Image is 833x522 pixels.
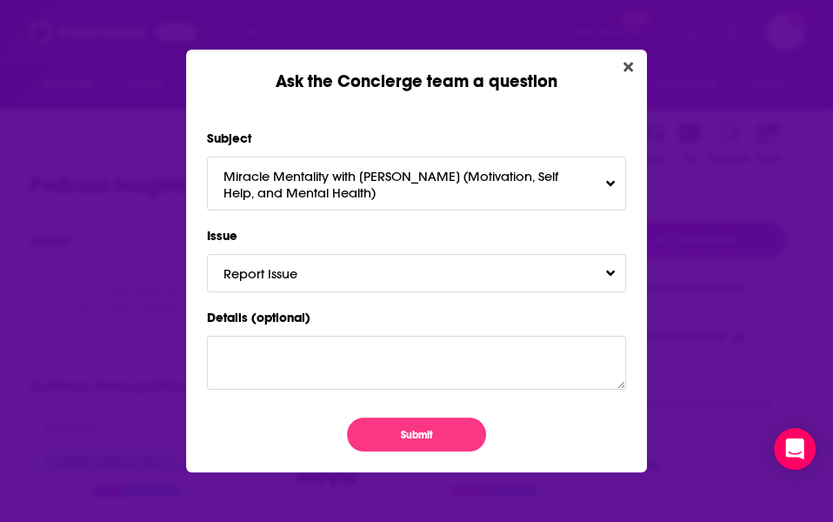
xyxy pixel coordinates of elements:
button: Close [616,57,640,78]
button: Report IssueToggle Pronoun Dropdown [207,254,626,291]
span: Miracle Mentality with [PERSON_NAME] (Motivation, Self Help, and Mental Health) [223,168,610,201]
label: Details (optional) [207,306,626,329]
button: Submit [347,418,486,452]
span: Report Issue [223,265,332,282]
button: Miracle Mentality with [PERSON_NAME] (Motivation, Self Help, and Mental Health)Toggle Pronoun Dro... [207,157,626,211]
div: Open Intercom Messenger [774,428,816,470]
div: Ask the Concierge team a question [186,50,647,92]
label: Subject [207,127,626,150]
label: Issue [207,224,626,247]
